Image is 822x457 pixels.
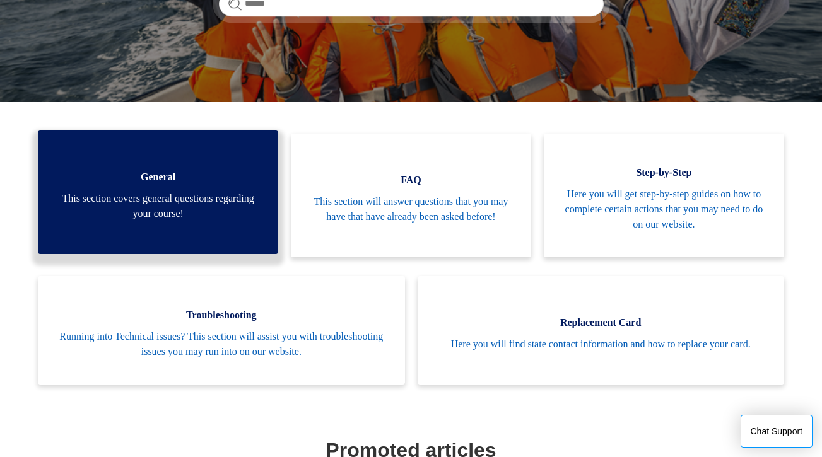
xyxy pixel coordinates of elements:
[57,329,385,359] span: Running into Technical issues? This section will assist you with troubleshooting issues you may r...
[437,337,765,352] span: Here you will find state contact information and how to replace your card.
[544,134,784,257] a: Step-by-Step Here you will get step-by-step guides on how to complete certain actions that you ma...
[741,415,813,448] button: Chat Support
[310,173,512,188] span: FAQ
[418,276,784,385] a: Replacement Card Here you will find state contact information and how to replace your card.
[563,165,765,180] span: Step-by-Step
[57,308,385,323] span: Troubleshooting
[437,315,765,330] span: Replacement Card
[57,191,259,221] span: This section covers general questions regarding your course!
[38,130,278,254] a: General This section covers general questions regarding your course!
[310,194,512,224] span: This section will answer questions that you may have that have already been asked before!
[563,187,765,232] span: Here you will get step-by-step guides on how to complete certain actions that you may need to do ...
[291,134,531,257] a: FAQ This section will answer questions that you may have that have already been asked before!
[38,276,404,385] a: Troubleshooting Running into Technical issues? This section will assist you with troubleshooting ...
[57,170,259,185] span: General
